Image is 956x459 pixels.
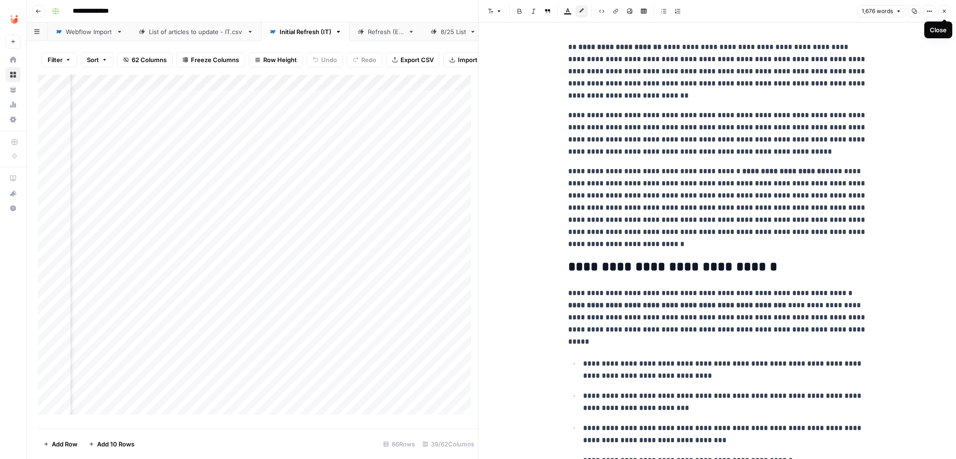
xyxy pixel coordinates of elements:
[42,52,77,67] button: Filter
[6,67,21,82] a: Browse
[419,437,478,452] div: 39/62 Columns
[6,82,21,97] a: Your Data
[6,7,21,31] button: Workspace: Unobravo
[87,55,99,64] span: Sort
[858,5,906,17] button: 1,676 words
[66,27,112,36] div: Webflow Import
[38,437,83,452] button: Add Row
[862,7,893,15] span: 1,676 words
[458,55,492,64] span: Import CSV
[149,27,243,36] div: List of articles to update - IT.csv
[280,27,331,36] div: Initial Refresh (IT)
[386,52,440,67] button: Export CSV
[6,11,22,28] img: Unobravo Logo
[368,27,404,36] div: Refresh (ES)
[361,55,376,64] span: Redo
[132,55,167,64] span: 62 Columns
[117,52,173,67] button: 62 Columns
[6,112,21,127] a: Settings
[422,22,484,41] a: 8/25 List
[48,22,131,41] a: Webflow Import
[347,52,382,67] button: Redo
[176,52,245,67] button: Freeze Columns
[443,52,498,67] button: Import CSV
[6,52,21,67] a: Home
[6,186,21,201] button: What's new?
[401,55,434,64] span: Export CSV
[307,52,343,67] button: Undo
[263,55,297,64] span: Row Height
[6,186,20,200] div: What's new?
[52,439,77,449] span: Add Row
[6,201,21,216] button: Help + Support
[97,439,134,449] span: Add 10 Rows
[930,25,947,35] div: Close
[321,55,337,64] span: Undo
[6,171,21,186] a: AirOps Academy
[350,22,422,41] a: Refresh (ES)
[261,22,350,41] a: Initial Refresh (IT)
[81,52,113,67] button: Sort
[441,27,466,36] div: 8/25 List
[48,55,63,64] span: Filter
[131,22,261,41] a: List of articles to update - IT.csv
[83,437,140,452] button: Add 10 Rows
[191,55,239,64] span: Freeze Columns
[249,52,303,67] button: Row Height
[380,437,419,452] div: 86 Rows
[6,97,21,112] a: Usage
